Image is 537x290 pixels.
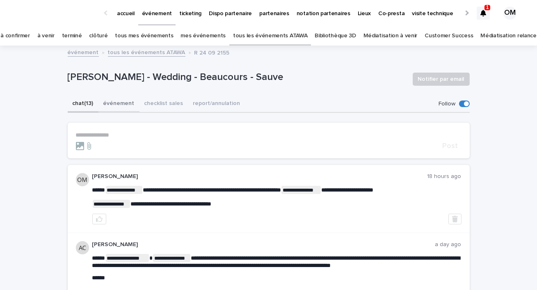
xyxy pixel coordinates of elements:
[439,100,456,107] p: Follow
[139,96,188,113] button: checklist sales
[92,214,106,224] button: like this post
[503,7,516,20] div: OM
[89,26,107,46] a: clôturé
[115,26,173,46] a: tous mes événements
[188,96,245,113] button: report/annulation
[439,142,462,150] button: Post
[16,5,96,21] img: Ls34BcGeRexTGTNfXpUC
[92,173,427,180] p: [PERSON_NAME]
[477,7,490,20] div: 1
[435,241,462,248] p: a day ago
[443,142,458,150] span: Post
[194,48,230,57] p: R 24 09 2155
[0,26,30,46] a: à confirmer
[68,71,406,83] p: [PERSON_NAME] - Wedding - Beaucours - Sauve
[448,214,462,224] button: Delete post
[425,26,473,46] a: Customer Success
[363,26,418,46] a: Médiatisation à venir
[233,26,307,46] a: tous les événements ATAWA
[315,26,356,46] a: Bibliothèque 3D
[98,96,139,113] button: événement
[418,75,464,83] span: Notifier par email
[68,47,99,57] a: événement
[62,26,82,46] a: terminé
[37,26,55,46] a: à venir
[181,26,226,46] a: mes événements
[413,73,470,86] button: Notifier par email
[480,26,537,46] a: Médiatisation relance
[68,96,98,113] button: chat (13)
[108,47,185,57] a: tous les événements ATAWA
[92,241,435,248] p: [PERSON_NAME]
[427,173,462,180] p: 18 hours ago
[486,5,489,10] p: 1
